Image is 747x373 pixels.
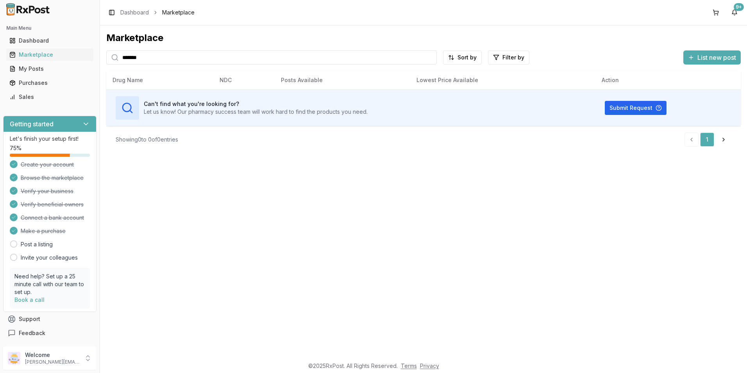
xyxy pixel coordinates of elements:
[21,201,84,208] span: Verify beneficial owners
[700,133,714,147] a: 1
[734,3,744,11] div: 9+
[683,54,741,62] a: List new post
[19,329,45,337] span: Feedback
[116,136,178,143] div: Showing 0 to 0 of 0 entries
[21,161,74,169] span: Create your account
[728,6,741,19] button: 9+
[401,362,417,369] a: Terms
[25,351,79,359] p: Welcome
[3,3,53,16] img: RxPost Logo
[3,63,97,75] button: My Posts
[9,37,90,45] div: Dashboard
[21,187,73,195] span: Verify your business
[443,50,482,65] button: Sort by
[106,71,213,90] th: Drug Name
[10,119,54,129] h3: Getting started
[106,32,741,44] div: Marketplace
[120,9,195,16] nav: breadcrumb
[6,76,93,90] a: Purchases
[3,77,97,89] button: Purchases
[720,346,739,365] iframe: Intercom live chat
[21,174,84,182] span: Browse the marketplace
[488,50,529,65] button: Filter by
[6,62,93,76] a: My Posts
[6,90,93,104] a: Sales
[716,133,731,147] a: Go to next page
[9,93,90,101] div: Sales
[457,54,477,61] span: Sort by
[9,65,90,73] div: My Posts
[275,71,410,90] th: Posts Available
[162,9,195,16] span: Marketplace
[21,254,78,262] a: Invite your colleagues
[6,25,93,31] h2: Main Menu
[3,34,97,47] button: Dashboard
[502,54,524,61] span: Filter by
[25,359,79,365] p: [PERSON_NAME][EMAIL_ADDRESS][DOMAIN_NAME]
[14,273,85,296] p: Need help? Set up a 25 minute call with our team to set up.
[6,34,93,48] a: Dashboard
[697,53,736,62] span: List new post
[410,71,595,90] th: Lowest Price Available
[3,91,97,103] button: Sales
[3,48,97,61] button: Marketplace
[21,227,66,235] span: Make a purchase
[14,296,45,303] a: Book a call
[120,9,149,16] a: Dashboard
[6,48,93,62] a: Marketplace
[3,312,97,326] button: Support
[10,135,90,143] p: Let's finish your setup first!
[605,101,667,115] button: Submit Request
[21,240,53,248] a: Post a listing
[3,326,97,340] button: Feedback
[10,144,21,152] span: 75 %
[9,51,90,59] div: Marketplace
[21,214,84,222] span: Connect a bank account
[9,79,90,87] div: Purchases
[420,362,439,369] a: Privacy
[213,71,275,90] th: NDC
[595,71,741,90] th: Action
[144,108,368,116] p: Let us know! Our pharmacy success team will work hard to find the products you need.
[144,100,368,108] h3: Can't find what you're looking for?
[684,133,731,147] nav: pagination
[683,50,741,65] button: List new post
[8,352,20,364] img: User avatar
